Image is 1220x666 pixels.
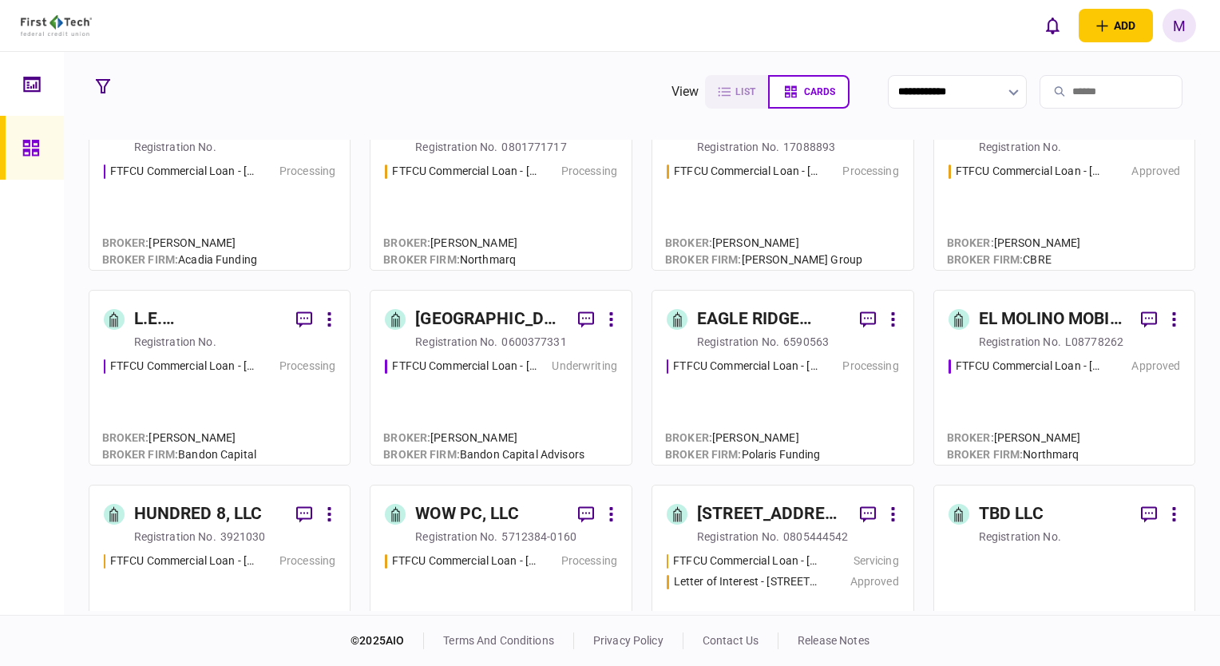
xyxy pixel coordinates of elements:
div: [PERSON_NAME] Group [665,252,862,268]
span: broker firm : [383,253,460,266]
span: cards [804,86,835,97]
div: Approved [1131,358,1180,375]
span: broker firm : [947,253,1024,266]
div: registration no. [415,334,497,350]
div: Polaris Funding [665,446,821,463]
div: 5712384-0160 [501,529,576,545]
div: HUNDRED 8, LLC [134,501,263,527]
div: Processing [279,553,335,569]
span: Broker : [665,236,712,249]
button: list [705,75,768,109]
div: Processing [842,358,898,375]
button: M [1163,9,1196,42]
span: broker firm : [947,448,1024,461]
a: TBD LLCregistration no.Broker:[PERSON_NAME]broker firm:Total Loan Solutions [933,485,1196,660]
a: EAGLE RIDGE EQUITY LLCregistration no.6590563FTFCU Commercial Loan - 26095 Kestrel Dr Evan Mills ... [652,290,914,466]
div: FTFCU Commercial Loan - 2203 Texas Parkway [392,553,540,569]
div: registration no. [134,529,216,545]
div: L08778262 [1065,334,1123,350]
div: WOW PC, LLC [415,501,518,527]
div: [PERSON_NAME] [947,430,1081,446]
div: CBRE [947,252,1081,268]
a: terms and conditions [443,634,554,647]
div: registration no. [979,139,1061,155]
div: 0805444542 [783,529,848,545]
div: FTFCU Commercial Loan - 8401 Chagrin Road Bainbridge Townshi [673,553,821,569]
div: view [671,82,699,101]
div: Processing [561,553,617,569]
div: FTFCU Commercial Loan - 1770 Allens Circle Greensboro GA [674,163,821,180]
a: GREENSBORO ESTATES LLCregistration no.17088893FTFCU Commercial Loan - 1770 Allens Circle Greensbo... [652,95,914,271]
div: [PERSON_NAME] [947,235,1081,252]
a: WOW PC, LLCregistration no.5712384-0160FTFCU Commercial Loan - 2203 Texas ParkwayProcessingBroker... [370,485,632,660]
div: registration no. [697,529,779,545]
div: FTFCU Commercial Loan - 6 Uvalde Road Houston TX [392,163,539,180]
a: [STREET_ADDRESS], LLCregistration no.FTFCU Commercial Loan - 7600 Harpers Green Way Chesterfield ... [933,95,1196,271]
div: registration no. [979,529,1061,545]
div: FTFCU Commercial Loan - 25590 Avenue Stafford [110,358,258,375]
div: FTFCU Commercial Loan - 325 Main Street Little Ferry NJ [392,358,539,375]
span: Broker : [383,431,430,444]
div: 6590563 [783,334,829,350]
div: [GEOGRAPHIC_DATA] PASSAIC, LLC [415,307,565,332]
div: 0801771717 [501,139,566,155]
div: Acadia Funding [102,252,257,268]
div: Bandon Capital [102,446,256,463]
div: © 2025 AIO [351,632,424,649]
div: registration no. [697,139,779,155]
div: L.E. [PERSON_NAME] Properties Inc. [134,307,284,332]
a: release notes [798,634,869,647]
span: broker firm : [383,448,460,461]
a: privacy policy [593,634,663,647]
div: [PERSON_NAME] [383,235,517,252]
div: Letter of Interest - 3711 Chester Avenue Cleveland [674,573,822,590]
div: [STREET_ADDRESS], LLC [697,501,847,527]
div: EL MOLINO MOBILE HOME PARK, LLC [979,307,1129,332]
div: FTFCU Commercial Loan - 6 Dunbar Rd Monticello NY [110,163,258,180]
img: client company logo [21,15,92,36]
span: Broker : [947,236,994,249]
div: FTFCU Commercial Loan - 7600 Harpers Green Way Chesterfield [956,163,1103,180]
a: L.E. [PERSON_NAME] Properties Inc.registration no.FTFCU Commercial Loan - 25590 Avenue StaffordPr... [89,290,351,466]
a: [PERSON_NAME] Regency Partners LLCregistration no.FTFCU Commercial Loan - 6 Dunbar Rd Monticello ... [89,95,351,271]
div: registration no. [415,529,497,545]
div: Processing [279,163,335,180]
div: registration no. [134,334,216,350]
div: Northmarq [383,252,517,268]
div: 0600377331 [501,334,566,350]
div: Processing [561,163,617,180]
span: Broker : [383,236,430,249]
div: FTFCU Commercial Loan - 1552 W Miracle Mile Tucson AZ [956,358,1103,375]
span: Broker : [665,431,712,444]
span: Broker : [947,431,994,444]
button: cards [768,75,850,109]
div: Underwriting [552,358,617,375]
div: registration no. [979,334,1061,350]
span: Broker : [102,431,149,444]
span: broker firm : [102,448,179,461]
button: open adding identity options [1079,9,1153,42]
div: Northmarq [947,446,1081,463]
span: list [735,86,755,97]
div: [PERSON_NAME] [102,430,256,446]
button: open notifications list [1036,9,1069,42]
div: [PERSON_NAME] [383,430,584,446]
div: Bandon Capital Advisors [383,446,584,463]
a: contact us [703,634,759,647]
div: Processing [842,163,898,180]
span: broker firm : [665,253,742,266]
a: EL MOLINO MOBILE HOME PARK, LLCregistration no.L08778262FTFCU Commercial Loan - 1552 W Miracle Mi... [933,290,1196,466]
span: broker firm : [665,448,742,461]
div: 3921030 [220,529,266,545]
div: Servicing [854,553,899,569]
a: HUNDRED 8, LLCregistration no.3921030FTFCU Commercial Loan - 3969 Morse Crossing ColumbusProcessi... [89,485,351,660]
div: registration no. [697,334,779,350]
a: [GEOGRAPHIC_DATA] PASSAIC, LLCregistration no.0600377331FTFCU Commercial Loan - 325 Main Street L... [370,290,632,466]
div: Approved [850,573,899,590]
div: EAGLE RIDGE EQUITY LLC [697,307,847,332]
div: [PERSON_NAME] [665,235,862,252]
a: [STREET_ADDRESS], LLCregistration no.0805444542FTFCU Commercial Loan - 8401 Chagrin Road Bainbrid... [652,485,914,660]
div: FTFCU Commercial Loan - 26095 Kestrel Dr Evan Mills NY [673,358,821,375]
span: broker firm : [102,253,179,266]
